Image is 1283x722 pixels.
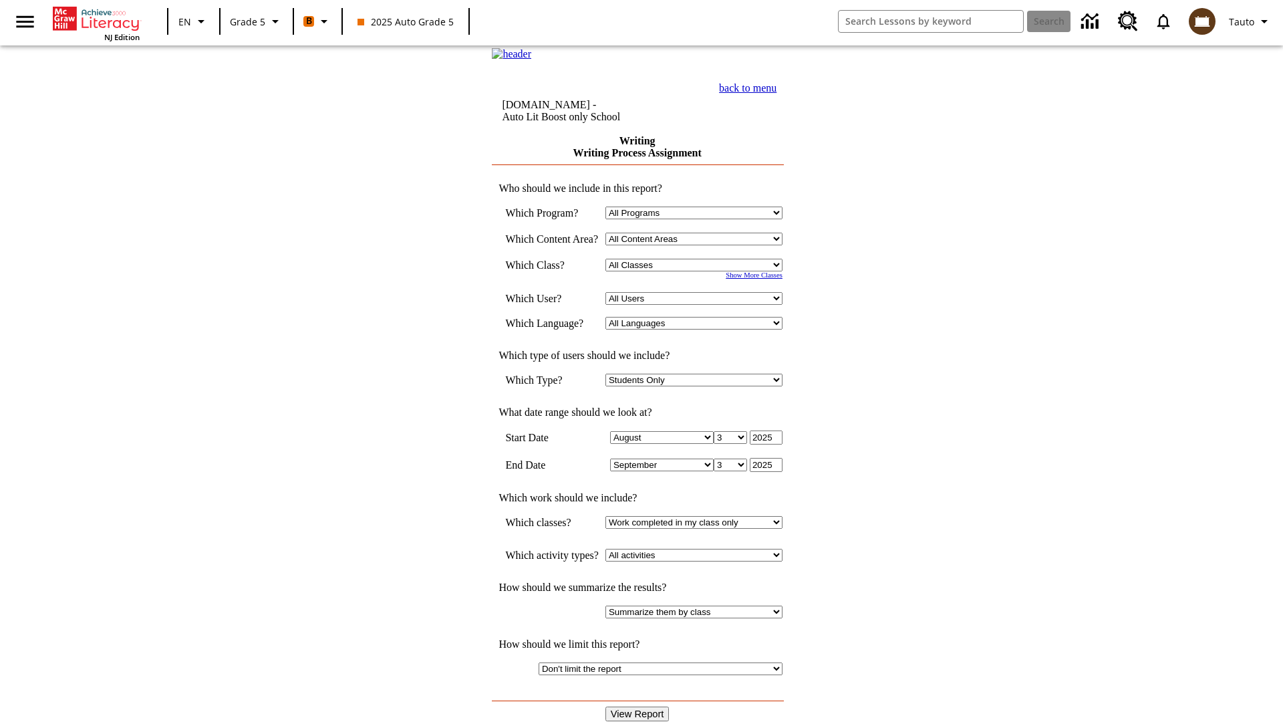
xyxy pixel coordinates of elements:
[505,374,599,386] td: Which Type?
[225,9,289,33] button: Grade: Grade 5, Select a grade
[505,516,599,529] td: Which classes?
[505,259,599,271] td: Which Class?
[1229,15,1254,29] span: Tauto
[505,317,599,330] td: Which Language?
[719,82,776,94] a: back to menu
[172,9,215,33] button: Language: EN, Select a language
[492,183,782,195] td: Who should we include in this report?
[505,549,599,562] td: Which activity types?
[492,582,782,594] td: How should we summarize the results?
[306,13,312,29] span: B
[1073,3,1110,40] a: Data Center
[839,11,1023,32] input: search field
[1146,4,1181,39] a: Notifications
[1224,9,1278,33] button: Profile/Settings
[502,111,620,122] nobr: Auto Lit Boost only School
[1189,8,1216,35] img: avatar image
[492,638,782,650] td: How should we limit this report?
[726,271,782,279] a: Show More Classes
[505,207,599,219] td: Which Program?
[492,406,782,418] td: What date range should we look at?
[5,2,45,41] button: Open side menu
[505,431,599,445] td: Start Date
[178,15,191,29] span: EN
[1110,3,1146,39] a: Resource Center, Will open in new tab
[505,233,598,245] nobr: Which Content Area?
[505,292,599,305] td: Which User?
[358,15,454,29] span: 2025 Auto Grade 5
[492,492,782,504] td: Which work should we include?
[492,48,531,60] img: header
[1181,4,1224,39] button: Select a new avatar
[573,135,701,158] a: Writing Writing Process Assignment
[230,15,265,29] span: Grade 5
[104,32,140,42] span: NJ Edition
[502,99,672,123] td: [DOMAIN_NAME] -
[505,458,599,472] td: End Date
[605,707,670,721] input: View Report
[298,9,337,33] button: Boost Class color is orange. Change class color
[492,350,782,362] td: Which type of users should we include?
[53,4,140,42] div: Home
